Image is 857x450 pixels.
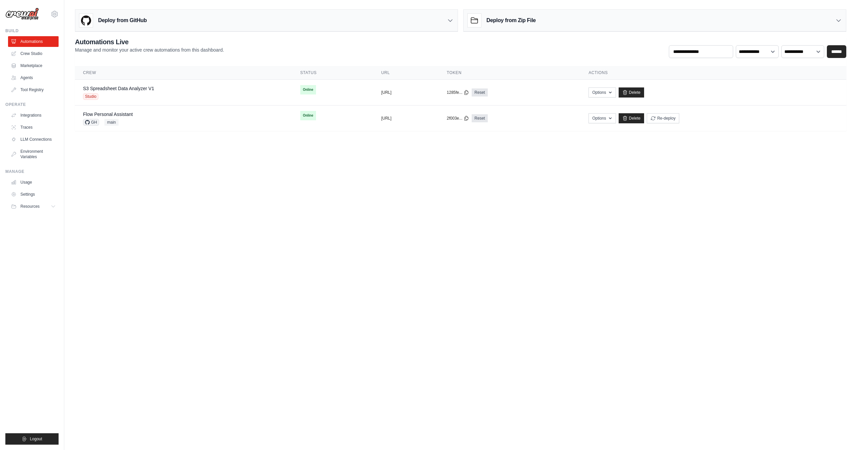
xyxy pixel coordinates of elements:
span: Online [300,111,316,120]
button: 2f003e... [447,116,469,121]
p: Manage and monitor your active crew automations from this dashboard. [75,47,224,53]
a: Delete [619,113,644,123]
div: Operate [5,102,59,107]
span: Online [300,85,316,94]
h2: Automations Live [75,37,224,47]
th: Token [439,66,581,80]
button: Logout [5,433,59,445]
a: Reset [472,88,487,97]
span: Studio [83,93,98,100]
a: Integrations [8,110,59,121]
th: Crew [75,66,292,80]
h3: Deploy from GitHub [98,16,147,24]
span: main [104,119,119,126]
a: Automations [8,36,59,47]
th: Actions [580,66,846,80]
a: Flow Personal Assistant [83,112,133,117]
a: Crew Studio [8,48,59,59]
button: Options [589,87,616,98]
a: Traces [8,122,59,133]
button: Resources [8,201,59,212]
th: Status [292,66,373,80]
span: Logout [30,436,42,442]
a: S3 Spreadsheet Data Analyzer V1 [83,86,154,91]
span: GH [83,119,99,126]
button: 1285fe... [447,90,469,95]
a: Environment Variables [8,146,59,162]
a: Reset [472,114,487,122]
a: LLM Connections [8,134,59,145]
div: Manage [5,169,59,174]
a: Marketplace [8,60,59,71]
a: Settings [8,189,59,200]
a: Tool Registry [8,84,59,95]
a: Delete [619,87,644,98]
button: Options [589,113,616,123]
img: GitHub Logo [79,14,93,27]
a: Usage [8,177,59,188]
span: Resources [20,204,40,209]
a: Agents [8,72,59,83]
h3: Deploy from Zip File [486,16,536,24]
div: Build [5,28,59,34]
th: URL [373,66,439,80]
img: Logo [5,8,39,20]
button: Re-deploy [647,113,679,123]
